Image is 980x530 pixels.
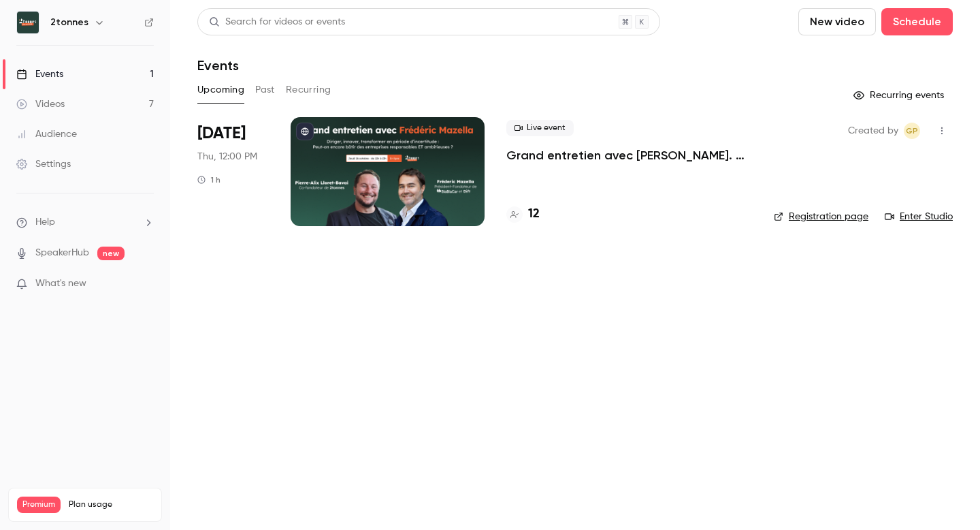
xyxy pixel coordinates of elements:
[16,97,65,111] div: Videos
[209,15,345,29] div: Search for videos or events
[286,79,331,101] button: Recurring
[197,79,244,101] button: Upcoming
[16,67,63,81] div: Events
[17,497,61,513] span: Premium
[16,157,71,171] div: Settings
[17,12,39,33] img: 2tonnes
[50,16,88,29] h6: 2tonnes
[885,210,953,223] a: Enter Studio
[906,123,918,139] span: GP
[904,123,920,139] span: Gabrielle Piot
[197,117,269,226] div: Oct 16 Thu, 12:00 PM (Europe/Paris)
[97,247,125,260] span: new
[506,147,752,163] a: Grand entretien avec [PERSON_NAME]. Diriger, innover, transformer en période d’incertitude : peut...
[506,205,540,223] a: 12
[255,79,275,101] button: Past
[35,215,55,230] span: Help
[774,210,868,223] a: Registration page
[197,150,257,163] span: Thu, 12:00 PM
[16,127,77,141] div: Audience
[528,205,540,223] h4: 12
[848,123,898,139] span: Created by
[881,8,953,35] button: Schedule
[506,120,574,136] span: Live event
[16,215,154,230] li: help-dropdown-opener
[197,57,239,74] h1: Events
[847,84,953,106] button: Recurring events
[69,499,153,510] span: Plan usage
[35,277,86,291] span: What's new
[197,174,220,185] div: 1 h
[137,278,154,290] iframe: Noticeable Trigger
[798,8,876,35] button: New video
[197,123,246,144] span: [DATE]
[35,246,89,260] a: SpeakerHub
